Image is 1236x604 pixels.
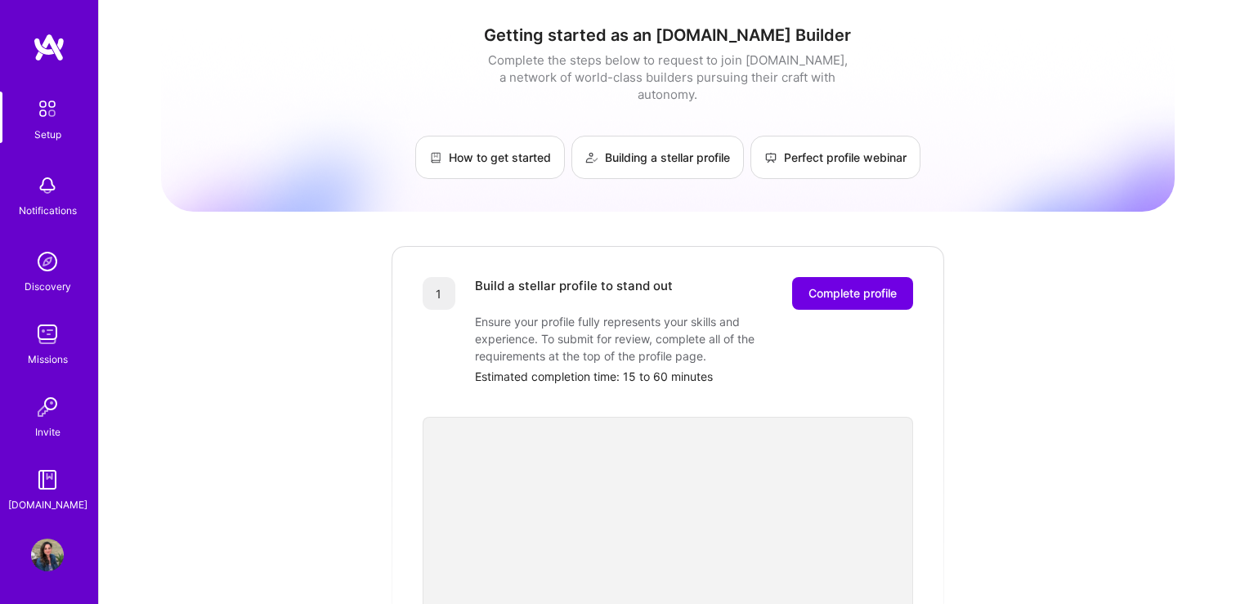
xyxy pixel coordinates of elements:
div: Setup [34,126,61,143]
img: Invite [31,391,64,423]
div: Build a stellar profile to stand out [475,277,673,310]
div: Estimated completion time: 15 to 60 minutes [475,368,913,385]
span: Complete profile [808,285,897,302]
a: Perfect profile webinar [750,136,920,179]
img: Perfect profile webinar [764,151,777,164]
img: teamwork [31,318,64,351]
img: Building a stellar profile [585,151,598,164]
div: Notifications [19,202,77,219]
div: Ensure your profile fully represents your skills and experience. To submit for review, complete a... [475,313,802,365]
img: bell [31,169,64,202]
img: discovery [31,245,64,278]
img: setup [30,92,65,126]
img: logo [33,33,65,62]
div: Complete the steps below to request to join [DOMAIN_NAME], a network of world-class builders purs... [484,51,852,103]
img: How to get started [429,151,442,164]
img: User Avatar [31,539,64,571]
div: Discovery [25,278,71,295]
a: Building a stellar profile [571,136,744,179]
a: How to get started [415,136,565,179]
div: Missions [28,351,68,368]
img: guide book [31,463,64,496]
div: Invite [35,423,60,441]
h1: Getting started as an [DOMAIN_NAME] Builder [161,25,1175,45]
div: [DOMAIN_NAME] [8,496,87,513]
div: 1 [423,277,455,310]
